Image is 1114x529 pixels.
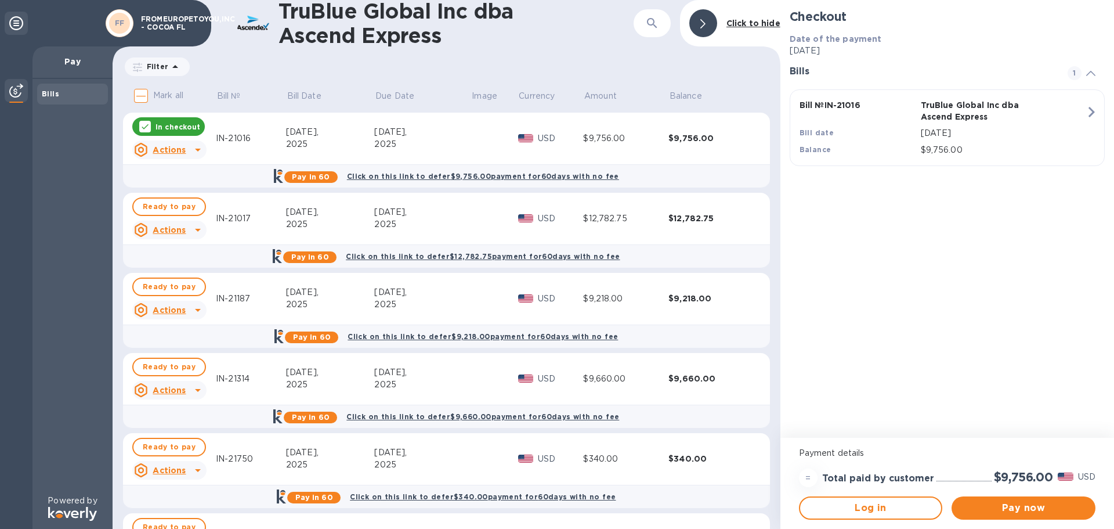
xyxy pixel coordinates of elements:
b: Click on this link to defer $340.00 payment for 60 days with no fee [350,492,616,501]
div: [DATE], [286,126,375,138]
span: Ready to pay [143,200,196,214]
p: Powered by [48,495,97,507]
button: Bill №IN-21016TruBlue Global Inc dba Ascend ExpressBill date[DATE]Balance$9,756.00 [790,89,1105,166]
b: Balance [800,145,831,154]
span: Bill Date [287,90,337,102]
div: 2025 [286,138,375,150]
b: Click on this link to defer $12,782.75 payment for 60 days with no fee [346,252,620,261]
b: Pay in 60 [295,493,333,502]
button: Ready to pay [132,358,206,376]
p: Pay [42,56,103,67]
div: [DATE], [374,286,471,298]
b: FF [115,19,125,27]
img: USD [518,294,534,303]
button: Ready to pay [132,197,206,216]
b: Pay in 60 [291,253,329,261]
b: Pay in 60 [292,172,330,181]
div: $12,782.75 [668,213,754,224]
img: USD [518,375,534,383]
p: USD [538,453,583,465]
img: USD [1058,473,1073,481]
div: $9,660.00 [668,373,754,384]
p: Mark all [153,89,183,102]
u: Actions [153,386,186,395]
p: USD [538,213,583,225]
div: 2025 [374,218,471,231]
div: 2025 [286,218,375,231]
p: USD [538,132,583,145]
div: $12,782.75 [583,213,668,225]
div: [DATE], [374,126,471,138]
p: Image [472,90,497,102]
u: Actions [153,225,186,235]
p: [DATE] [790,45,1105,57]
u: Actions [153,305,186,315]
p: Bill № [217,90,241,102]
div: 2025 [374,298,471,311]
div: $9,660.00 [583,373,668,385]
div: IN-21750 [216,453,286,465]
button: Log in [799,496,943,520]
b: Bill date [800,128,834,137]
u: Actions [153,466,186,475]
div: 2025 [374,459,471,471]
div: IN-21016 [216,132,286,145]
p: Due Date [375,90,414,102]
div: 2025 [286,379,375,391]
div: 2025 [374,138,471,150]
b: Pay in 60 [293,333,331,341]
span: Ready to pay [143,280,196,294]
b: Click on this link to defer $9,756.00 payment for 60 days with no fee [347,172,619,181]
b: Click to hide [726,19,780,28]
span: Ready to pay [143,360,196,374]
span: Due Date [375,90,429,102]
div: [DATE], [286,447,375,459]
p: In checkout [155,122,200,132]
h2: $9,756.00 [994,470,1053,484]
p: TruBlue Global Inc dba Ascend Express [921,99,1037,123]
div: [DATE], [374,447,471,459]
div: [DATE], [374,366,471,379]
div: [DATE], [286,366,375,379]
span: Balance [670,90,717,102]
b: Pay in 60 [292,413,330,422]
div: $340.00 [583,453,668,465]
div: 2025 [286,298,375,311]
div: IN-21017 [216,213,286,225]
div: $9,756.00 [583,132,668,145]
button: Ready to pay [132,278,206,296]
h3: Total paid by customer [822,473,934,484]
span: 1 [1068,66,1082,80]
span: Amount [584,90,632,102]
div: IN-21187 [216,293,286,305]
p: Amount [584,90,617,102]
div: $9,218.00 [668,293,754,304]
p: Payment details [799,447,1095,459]
img: USD [518,134,534,142]
div: [DATE], [286,286,375,298]
span: Ready to pay [143,440,196,454]
p: USD [538,373,583,385]
p: Filter [142,62,168,71]
h2: Checkout [790,9,1105,24]
p: Balance [670,90,702,102]
b: Click on this link to defer $9,218.00 payment for 60 days with no fee [348,332,618,341]
p: $9,756.00 [921,144,1086,156]
b: Bills [42,89,59,98]
p: [DATE] [921,127,1086,139]
button: Pay now [952,496,1095,520]
p: Currency [519,90,555,102]
b: Date of the payment [790,34,882,44]
h3: Bills [790,66,1054,77]
div: 2025 [286,459,375,471]
p: FROMEUROPETOYOU,INC - COCOA FL [141,15,199,31]
div: $9,756.00 [668,132,754,144]
div: [DATE], [374,206,471,218]
div: $9,218.00 [583,293,668,305]
img: USD [518,455,534,463]
img: Logo [48,507,97,521]
u: Actions [153,145,186,154]
img: USD [518,214,534,222]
